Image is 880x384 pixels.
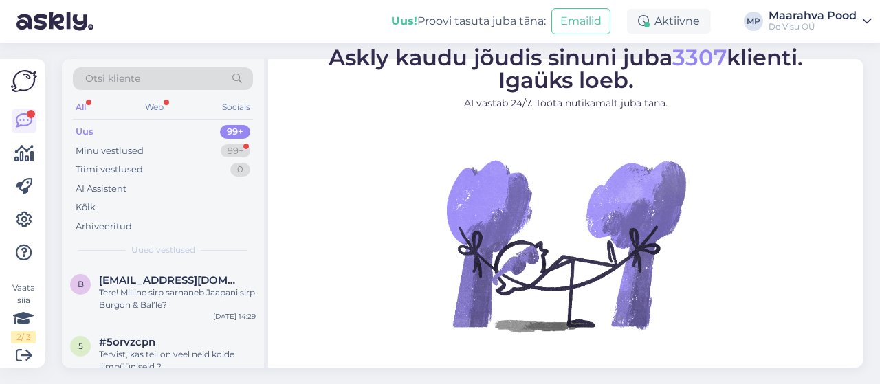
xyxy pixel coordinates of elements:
[221,144,250,158] div: 99+
[11,331,36,343] div: 2 / 3
[99,336,155,348] span: #5orvzcpn
[78,279,84,289] span: b
[219,98,253,116] div: Socials
[76,201,96,214] div: Kõik
[131,244,195,256] span: Uued vestlused
[99,274,242,286] span: birgith_k@hotmail.com
[230,163,250,177] div: 0
[76,163,143,177] div: Tiimi vestlused
[672,44,727,71] span: 3307
[329,96,803,111] p: AI vastab 24/7. Tööta nutikamalt juba täna.
[76,125,93,139] div: Uus
[391,14,417,27] b: Uus!
[551,8,610,34] button: Emailid
[99,286,256,311] div: Tere! Milline sirp sarnaneb Jaapani sirp Burgon & Bal’le?
[11,70,37,92] img: Askly Logo
[73,98,89,116] div: All
[391,13,546,30] div: Proovi tasuta juba täna:
[220,125,250,139] div: 99+
[99,348,256,373] div: Tervist, kas teil on veel neid koide liimpüüniseid ?
[213,311,256,321] div: [DATE] 14:29
[76,182,126,196] div: AI Assistent
[85,71,140,86] span: Otsi kliente
[76,144,144,158] div: Minu vestlused
[78,341,83,351] span: 5
[769,10,872,32] a: Maarahva PoodDe Visu OÜ
[769,21,857,32] div: De Visu OÜ
[329,44,803,93] span: Askly kaudu jõudis sinuni juba klienti. Igaüks loeb.
[11,282,36,343] div: Vaata siia
[142,98,166,116] div: Web
[442,122,690,369] img: No Chat active
[744,12,763,31] div: MP
[76,220,132,234] div: Arhiveeritud
[627,9,711,34] div: Aktiivne
[769,10,857,21] div: Maarahva Pood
